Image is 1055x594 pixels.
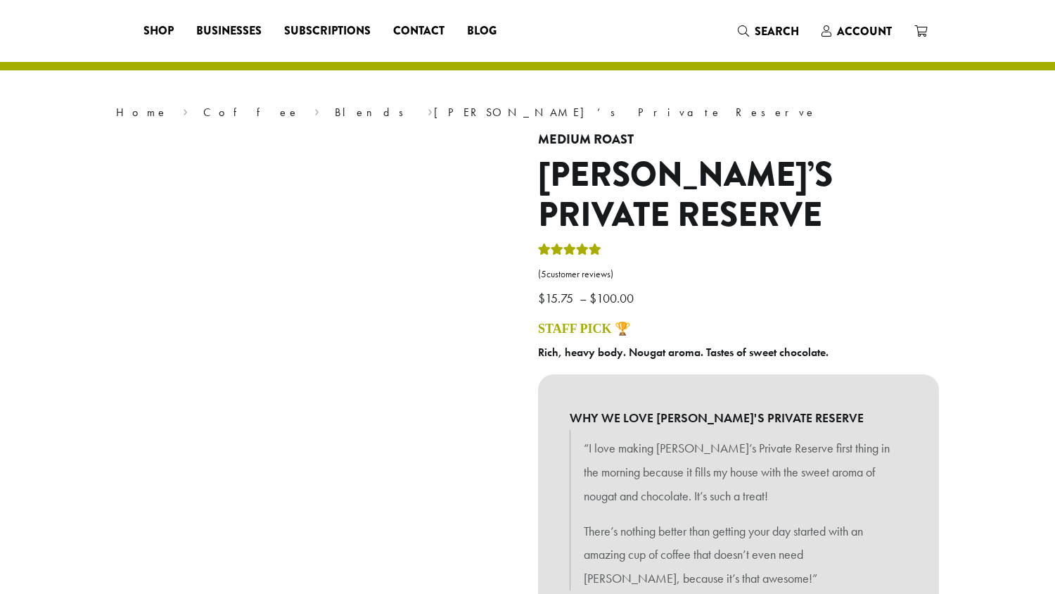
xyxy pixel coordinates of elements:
[538,290,577,306] bdi: 15.75
[273,20,382,42] a: Subscriptions
[570,406,907,430] b: WHY WE LOVE [PERSON_NAME]'S PRIVATE RESERVE
[456,20,508,42] a: Blog
[538,241,601,263] div: Rated 5.00 out of 5
[580,290,587,306] span: –
[116,105,168,120] a: Home
[314,99,319,121] span: ›
[837,23,892,39] span: Account
[810,20,903,43] a: Account
[727,20,810,43] a: Search
[538,290,545,306] span: $
[116,104,939,121] nav: Breadcrumb
[196,23,262,40] span: Businesses
[284,23,371,40] span: Subscriptions
[538,155,939,236] h1: [PERSON_NAME]’s Private Reserve
[382,20,456,42] a: Contact
[185,20,273,42] a: Businesses
[541,268,546,280] span: 5
[538,267,939,282] a: (5customer reviews)
[755,23,799,39] span: Search
[428,99,433,121] span: ›
[203,105,300,120] a: Coffee
[538,345,829,360] b: Rich, heavy body. Nougat aroma. Tastes of sweet chocolate.
[584,519,893,590] p: There’s nothing better than getting your day started with an amazing cup of coffee that doesn’t e...
[467,23,497,40] span: Blog
[335,105,413,120] a: Blends
[132,20,185,42] a: Shop
[589,290,637,306] bdi: 100.00
[584,436,893,507] p: “I love making [PERSON_NAME]’s Private Reserve first thing in the morning because it fills my hou...
[141,132,492,484] img: Hannah's Private Reserve
[589,290,596,306] span: $
[538,322,630,336] a: STAFF PICK 🏆
[143,23,174,40] span: Shop
[393,23,445,40] span: Contact
[538,132,939,148] h4: Medium Roast
[183,99,188,121] span: ›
